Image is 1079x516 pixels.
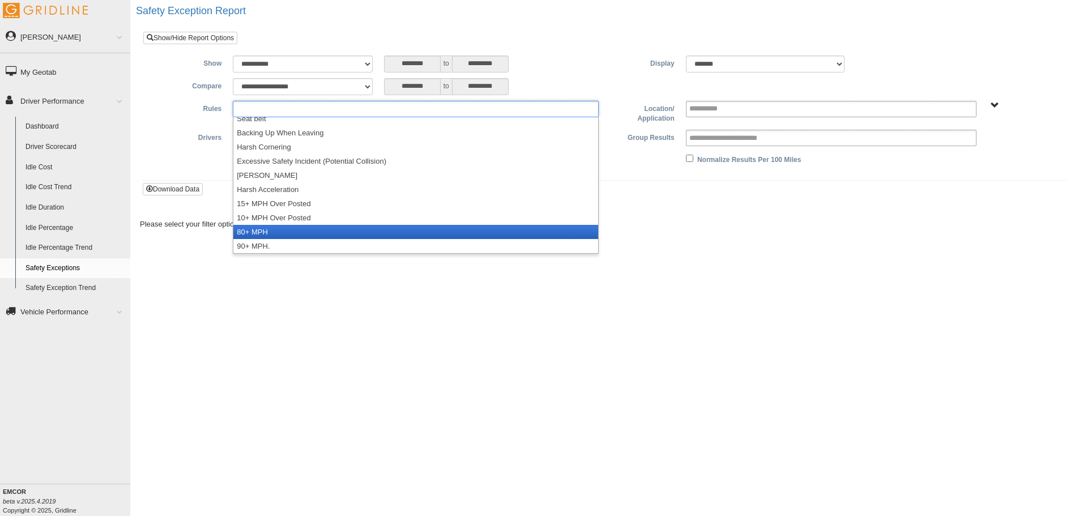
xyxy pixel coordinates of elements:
[697,152,801,165] label: Normalize Results Per 100 Miles
[3,3,88,18] img: Gridline
[233,168,598,182] li: [PERSON_NAME]
[143,32,237,44] a: Show/Hide Report Options
[152,56,227,69] label: Show
[20,177,130,198] a: Idle Cost Trend
[140,220,407,228] span: Please select your filter options above and click "Apply Filters" to view your report.
[233,112,598,126] li: Seat belt
[152,130,227,143] label: Drivers
[143,183,203,195] button: Download Data
[441,56,452,73] span: to
[3,487,130,515] div: Copyright © 2025, Gridline
[20,198,130,218] a: Idle Duration
[20,278,130,298] a: Safety Exception Trend
[152,78,227,92] label: Compare
[233,211,598,225] li: 10+ MPH Over Posted
[3,488,26,495] b: EMCOR
[20,157,130,178] a: Idle Cost
[233,140,598,154] li: Harsh Cornering
[604,101,680,124] label: Location/ Application
[233,239,598,253] li: 90+ MPH.
[604,56,680,69] label: Display
[20,218,130,238] a: Idle Percentage
[20,117,130,137] a: Dashboard
[441,78,452,95] span: to
[233,197,598,211] li: 15+ MPH Over Posted
[20,238,130,258] a: Idle Percentage Trend
[233,225,598,239] li: 80+ MPH
[233,182,598,197] li: Harsh Acceleration
[3,498,56,505] i: beta v.2025.4.2019
[136,6,1079,17] h2: Safety Exception Report
[233,154,598,168] li: Excessive Safety Incident (Potential Collision)
[604,130,680,143] label: Group Results
[152,101,227,114] label: Rules
[233,126,598,140] li: Backing Up When Leaving
[20,137,130,157] a: Driver Scorecard
[20,258,130,279] a: Safety Exceptions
